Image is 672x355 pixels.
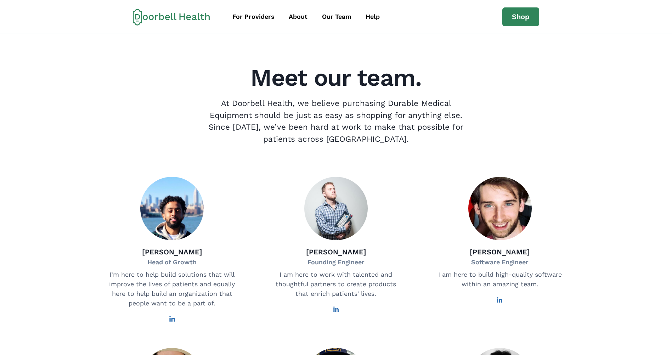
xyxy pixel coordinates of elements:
[359,9,386,25] a: Help
[304,177,368,240] img: Drew Baumann
[470,247,530,257] p: [PERSON_NAME]
[226,9,281,25] a: For Providers
[436,270,563,289] p: I am here to build high-quality software within an amazing team.
[502,7,539,27] a: Shop
[203,97,469,145] p: At Doorbell Health, we believe purchasing Durable Medical Equipment should be just as easy as sho...
[272,270,399,299] p: I am here to work with talented and thoughtful partners to create products that enrich patients' ...
[306,258,366,267] p: Founding Engineer
[282,9,314,25] a: About
[468,177,532,240] img: Agustín Brandoni
[366,12,380,22] div: Help
[322,12,351,22] div: Our Team
[142,247,202,257] p: [PERSON_NAME]
[289,12,307,22] div: About
[95,66,577,90] h2: Meet our team.
[306,247,366,257] p: [PERSON_NAME]
[232,12,275,22] div: For Providers
[316,9,358,25] a: Our Team
[470,258,530,267] p: Software Engineer
[108,270,235,308] p: I’m here to help build solutions that will improve the lives of patients and equally here to help...
[140,177,204,240] img: Fadhi Ali
[142,258,202,267] p: Head of Growth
